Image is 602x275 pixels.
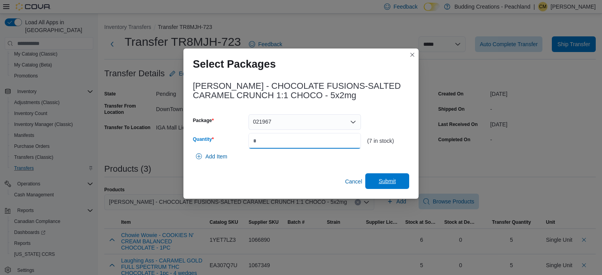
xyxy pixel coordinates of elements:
[193,136,214,142] label: Quantity
[193,149,230,164] button: Add Item
[365,173,409,189] button: Submit
[350,119,356,125] button: Open list of options
[367,138,409,144] div: (7 in stock)
[193,117,214,124] label: Package
[379,177,396,185] span: Submit
[205,153,227,160] span: Add Item
[345,178,362,185] span: Cancel
[408,50,417,59] button: Closes this modal window
[253,117,272,126] span: 021967
[193,81,409,100] h3: [PERSON_NAME] - CHOCOLATE FUSIONS-SALTED CARAMEL CRUNCH 1:1 CHOCO - 5x2mg
[342,174,365,189] button: Cancel
[193,58,276,70] h1: Select Packages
